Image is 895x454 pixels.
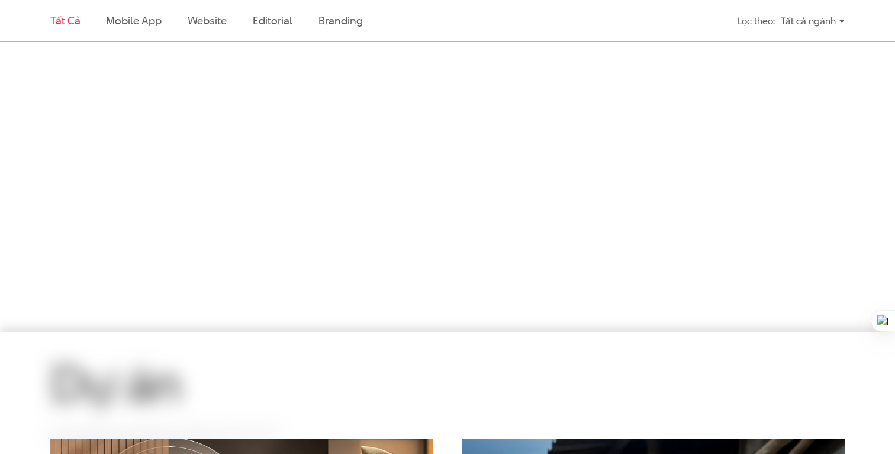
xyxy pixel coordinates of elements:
div: Tất cả ngành [781,11,845,31]
div: Lọc theo: [738,11,775,31]
a: Editorial [253,13,292,28]
a: Tất cả [50,13,80,28]
a: Mobile app [106,13,161,28]
a: Branding [318,13,362,28]
a: Website [188,13,227,28]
